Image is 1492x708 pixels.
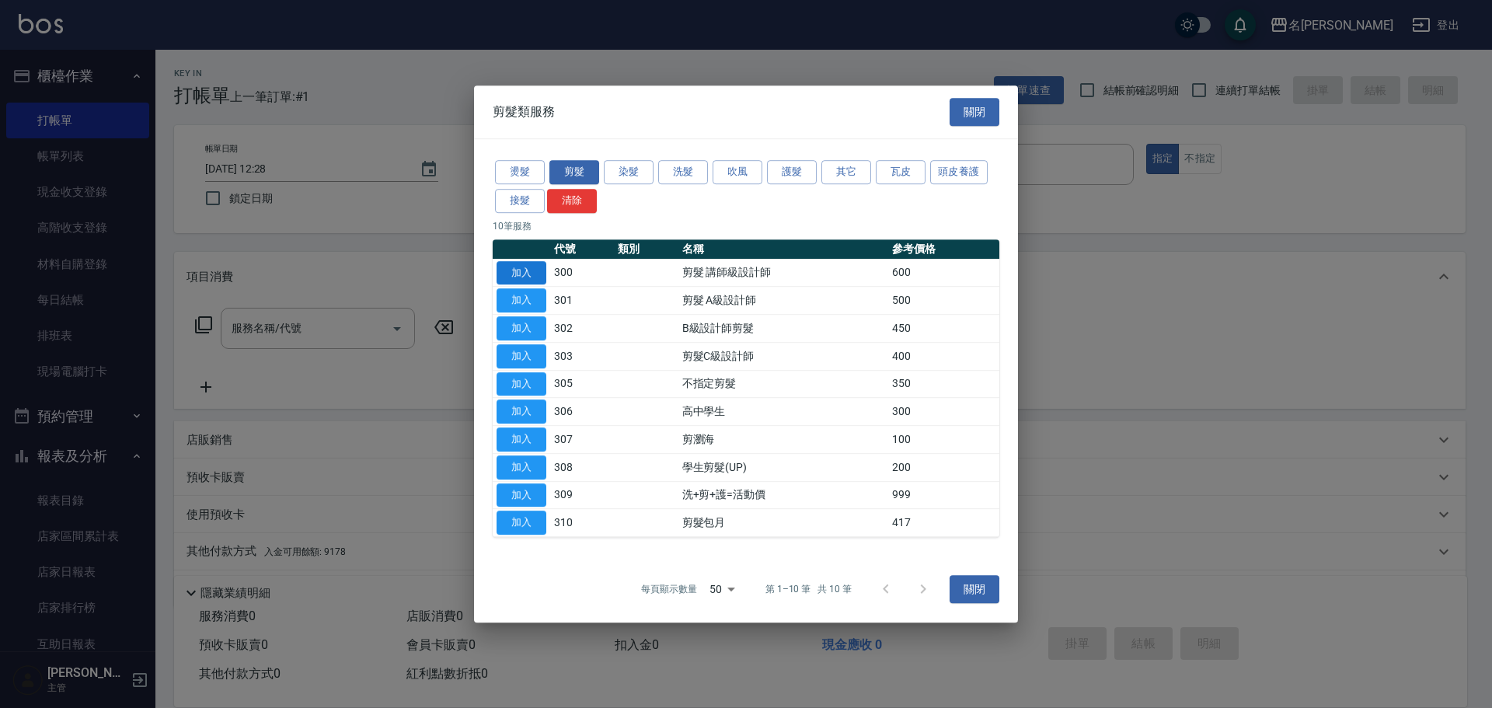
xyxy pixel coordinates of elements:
button: 洗髮 [658,160,708,184]
button: 瓦皮 [876,160,926,184]
td: 200 [888,453,999,481]
td: 學生剪髮(UP) [678,453,888,481]
p: 每頁顯示數量 [641,582,697,596]
button: 加入 [497,399,546,424]
td: 303 [550,342,614,370]
td: 305 [550,370,614,398]
button: 加入 [497,288,546,312]
th: 代號 [550,239,614,260]
td: 300 [550,259,614,287]
td: 302 [550,315,614,343]
button: 加入 [497,483,546,507]
button: 頭皮養護 [930,160,988,184]
button: 加入 [497,316,546,340]
button: 關閉 [950,575,999,604]
td: 300 [888,398,999,426]
button: 加入 [497,372,546,396]
button: 加入 [497,427,546,452]
td: 307 [550,426,614,454]
button: 加入 [497,261,546,285]
td: 100 [888,426,999,454]
td: 309 [550,481,614,509]
button: 加入 [497,511,546,535]
td: 301 [550,287,614,315]
td: 350 [888,370,999,398]
td: 高中學生 [678,398,888,426]
td: 450 [888,315,999,343]
td: 剪髮 A級設計師 [678,287,888,315]
td: 剪髮包月 [678,509,888,537]
button: 其它 [821,160,871,184]
td: 剪瀏海 [678,426,888,454]
button: 染髮 [604,160,654,184]
button: 燙髮 [495,160,545,184]
td: 剪髮 講師級設計師 [678,259,888,287]
td: 417 [888,509,999,537]
td: 310 [550,509,614,537]
button: 吹風 [713,160,762,184]
td: 400 [888,342,999,370]
th: 類別 [614,239,678,260]
td: 洗+剪+護=活動價 [678,481,888,509]
td: 999 [888,481,999,509]
span: 剪髮類服務 [493,104,555,120]
th: 參考價格 [888,239,999,260]
p: 第 1–10 筆 共 10 筆 [765,582,852,596]
td: 308 [550,453,614,481]
button: 接髮 [495,189,545,213]
td: 500 [888,287,999,315]
td: 306 [550,398,614,426]
button: 清除 [547,189,597,213]
button: 加入 [497,455,546,480]
div: 50 [703,568,741,610]
p: 10 筆服務 [493,219,999,233]
td: 不指定剪髮 [678,370,888,398]
button: 加入 [497,344,546,368]
td: 剪髮C級設計師 [678,342,888,370]
button: 關閉 [950,98,999,127]
td: 600 [888,259,999,287]
button: 護髮 [767,160,817,184]
th: 名稱 [678,239,888,260]
td: B級設計師剪髮 [678,315,888,343]
button: 剪髮 [549,160,599,184]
